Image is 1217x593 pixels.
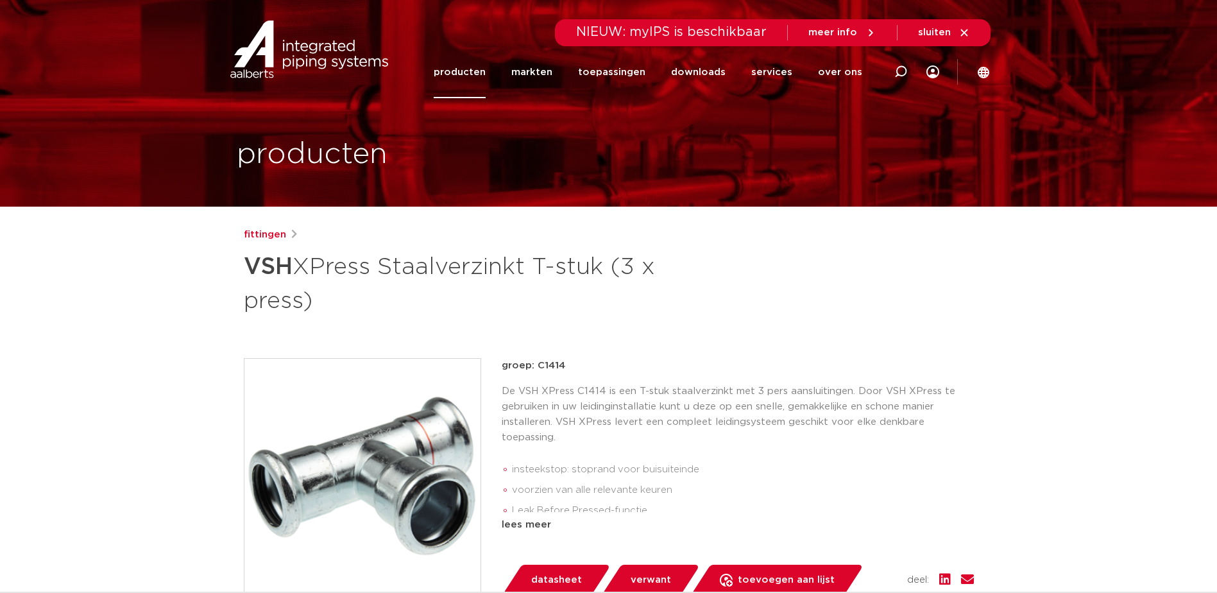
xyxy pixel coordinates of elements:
li: voorzien van alle relevante keuren [512,480,974,501]
a: toepassingen [578,46,645,98]
h1: producten [237,134,387,175]
a: fittingen [244,227,286,243]
a: producten [434,46,486,98]
li: Leak Before Pressed-functie [512,501,974,521]
a: markten [511,46,552,98]
a: over ons [818,46,862,98]
p: De VSH XPress C1414 is een T-stuk staalverzinkt met 3 pers aansluitingen. Door VSH XPress te gebr... [502,384,974,445]
a: sluiten [918,27,970,39]
div: my IPS [926,46,939,98]
span: meer info [808,28,857,37]
a: services [751,46,792,98]
strong: VSH [244,255,293,279]
span: verwant [631,570,671,590]
a: downloads [671,46,726,98]
span: datasheet [531,570,582,590]
a: meer info [808,27,876,39]
span: sluiten [918,28,951,37]
span: NIEUW: myIPS is beschikbaar [576,26,767,39]
p: groep: C1414 [502,358,974,374]
span: deel: [907,572,929,588]
span: toevoegen aan lijst [738,570,835,590]
h1: XPress Staalverzinkt T-stuk (3 x press) [244,248,726,317]
li: insteekstop: stoprand voor buisuiteinde [512,460,974,480]
div: lees meer [502,517,974,533]
nav: Menu [434,46,862,98]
